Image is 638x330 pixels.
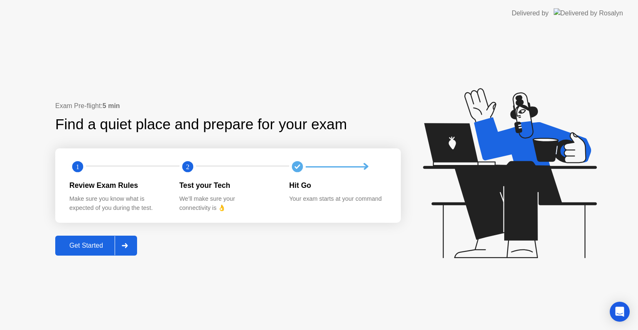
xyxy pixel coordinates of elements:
[289,195,386,204] div: Your exam starts at your command
[554,8,623,18] img: Delivered by Rosalyn
[69,180,166,191] div: Review Exam Rules
[55,101,401,111] div: Exam Pre-flight:
[289,180,386,191] div: Hit Go
[179,180,276,191] div: Test your Tech
[58,242,115,249] div: Get Started
[512,8,549,18] div: Delivered by
[179,195,276,212] div: We’ll make sure your connectivity is 👌
[76,163,79,171] text: 1
[69,195,166,212] div: Make sure you know what is expected of you during the test.
[55,113,348,135] div: Find a quiet place and prepare for your exam
[55,236,137,256] button: Get Started
[610,302,630,322] div: Open Intercom Messenger
[186,163,189,171] text: 2
[103,102,120,109] b: 5 min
